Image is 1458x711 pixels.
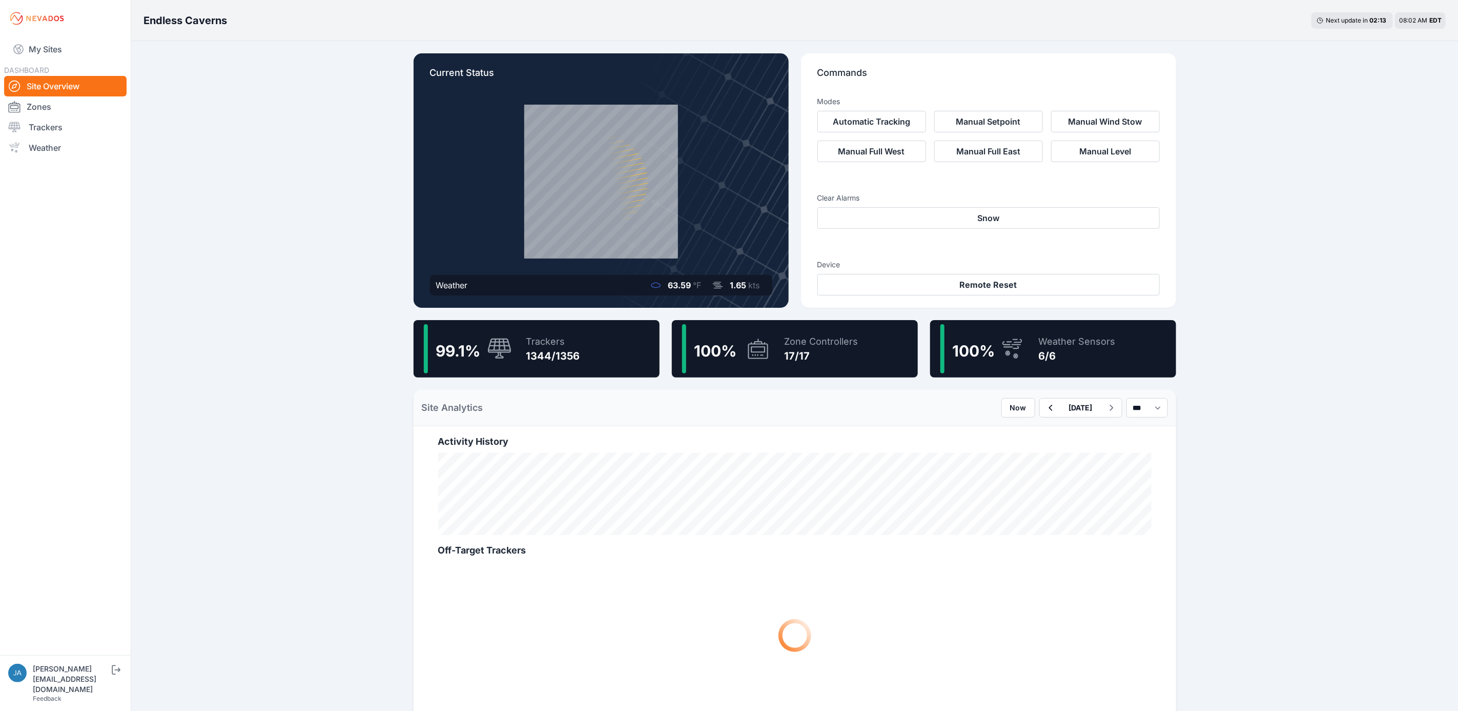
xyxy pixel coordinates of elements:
[1039,334,1116,349] div: Weather Sensors
[1051,111,1160,132] button: Manual Wind Stow
[694,342,737,360] span: 100 %
[817,207,1160,229] button: Snow
[817,111,926,132] button: Automatic Tracking
[817,96,840,107] h3: Modes
[749,280,760,290] span: kts
[817,260,1160,270] h3: Device
[4,66,49,74] span: DASHBOARD
[672,320,918,378] a: 100%Zone Controllers17/17
[693,280,702,290] span: °F
[8,10,66,27] img: Nevados
[817,193,1160,203] h3: Clear Alarms
[143,13,227,28] h3: Endless Caverns
[436,279,468,291] div: Weather
[4,137,127,158] a: Weather
[8,664,27,682] img: jakub.przychodzien@energix-group.com
[817,66,1160,88] p: Commands
[1326,16,1368,24] span: Next update in
[1039,349,1116,363] div: 6/6
[785,334,858,349] div: Zone Controllers
[33,664,110,695] div: [PERSON_NAME][EMAIL_ADDRESS][DOMAIN_NAME]
[817,274,1160,295] button: Remote Reset
[817,141,926,162] button: Manual Full West
[526,349,580,363] div: 1344/1356
[4,37,127,62] a: My Sites
[33,695,61,702] a: Feedback
[438,434,1152,449] h2: Activity History
[1001,398,1035,418] button: Now
[953,342,995,360] span: 100 %
[730,280,747,290] span: 1.65
[526,334,580,349] div: Trackers
[1061,399,1101,417] button: [DATE]
[1369,16,1388,25] div: 02 : 13
[143,7,227,34] nav: Breadcrumb
[934,111,1043,132] button: Manual Setpoint
[668,280,691,290] span: 63.59
[4,117,127,137] a: Trackers
[422,401,483,415] h2: Site Analytics
[930,320,1176,378] a: 100%Weather Sensors6/6
[436,342,481,360] span: 99.1 %
[1399,16,1427,24] span: 08:02 AM
[1051,141,1160,162] button: Manual Level
[1429,16,1442,24] span: EDT
[414,320,660,378] a: 99.1%Trackers1344/1356
[785,349,858,363] div: 17/17
[4,76,127,96] a: Site Overview
[934,141,1043,162] button: Manual Full East
[438,543,1152,558] h2: Off-Target Trackers
[430,66,772,88] p: Current Status
[4,96,127,117] a: Zones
